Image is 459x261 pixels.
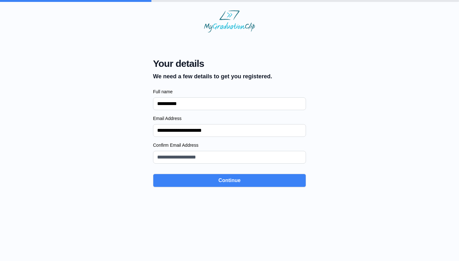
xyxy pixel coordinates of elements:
[204,10,255,32] img: MyGraduationClip
[153,115,306,122] label: Email Address
[153,142,306,148] label: Confirm Email Address
[153,58,272,69] span: Your details
[153,72,272,81] p: We need a few details to get you registered.
[153,88,306,95] label: Full name
[153,174,306,187] button: Continue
